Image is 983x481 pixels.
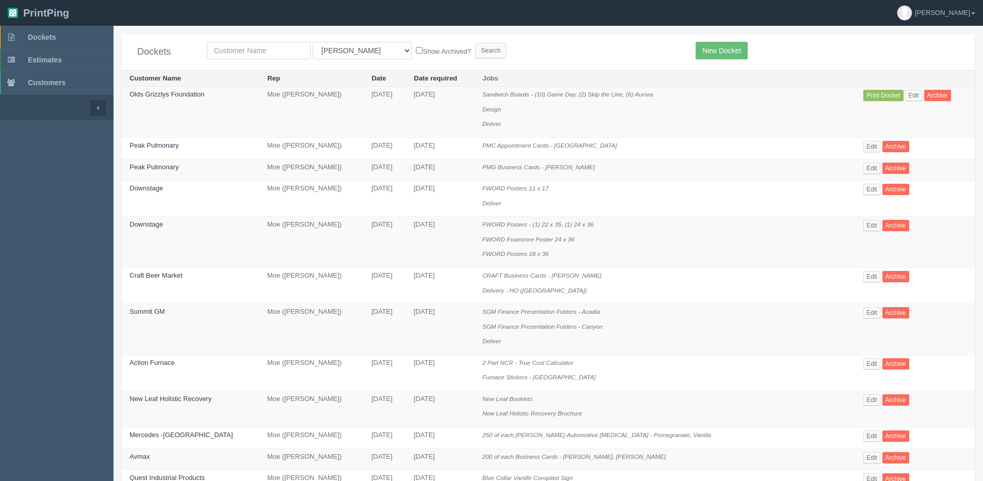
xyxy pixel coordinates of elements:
[260,87,364,138] td: Moe ([PERSON_NAME])
[364,159,406,181] td: [DATE]
[863,220,880,231] a: Edit
[482,250,549,257] i: FWORD Posters 18 x 36
[416,45,471,57] label: Show Archived?
[482,395,533,402] i: New Leaf Booklets
[882,163,909,174] a: Archive
[130,163,179,171] a: Peak Pulmonary
[28,78,66,87] span: Customers
[882,394,909,406] a: Archive
[406,217,475,268] td: [DATE]
[406,448,475,470] td: [DATE]
[406,181,475,217] td: [DATE]
[406,267,475,303] td: [DATE]
[260,391,364,427] td: Moe ([PERSON_NAME])
[905,90,922,101] a: Edit
[260,355,364,391] td: Moe ([PERSON_NAME])
[130,220,163,228] a: Downstage
[863,271,880,282] a: Edit
[130,308,165,315] a: Summit GM
[130,453,150,460] a: Avmax
[130,74,181,82] a: Customer Name
[482,91,653,98] i: Sandwich Boards - (10) Game Day, (2) Skip the Line, (6) Aurora
[130,395,212,403] a: New Leaf Holistic Recovery
[882,271,909,282] a: Archive
[882,452,909,463] a: Archive
[482,120,501,127] i: Deliver
[260,448,364,470] td: Moe ([PERSON_NAME])
[130,184,163,192] a: Downstage
[482,221,594,228] i: FWORD Posters - (1) 22 x 35, (1) 24 x 36
[130,271,183,279] a: Craft Beer Market
[482,431,712,438] i: 250 of each [PERSON_NAME] Automotiive [MEDICAL_DATA] - Pomegranate, Vanilla
[260,304,364,355] td: Moe ([PERSON_NAME])
[260,267,364,303] td: Moe ([PERSON_NAME])
[406,427,475,449] td: [DATE]
[863,358,880,370] a: Edit
[406,87,475,138] td: [DATE]
[482,236,575,243] i: FWORD Foamcore Poster 24 x 36
[482,338,501,344] i: Deliver
[863,307,880,318] a: Edit
[482,272,602,279] i: CRAFT Business Cards - [PERSON_NAME]
[482,106,501,113] i: Design
[475,43,506,58] input: Search
[482,453,666,460] i: 200 of each Business Cards - [PERSON_NAME], [PERSON_NAME]
[260,181,364,217] td: Moe ([PERSON_NAME])
[364,355,406,391] td: [DATE]
[482,287,587,294] i: Delivery - HO ([GEOGRAPHIC_DATA])
[364,391,406,427] td: [DATE]
[364,267,406,303] td: [DATE]
[260,217,364,268] td: Moe ([PERSON_NAME])
[863,141,880,152] a: Edit
[372,74,386,82] a: Date
[882,307,909,318] a: Archive
[406,138,475,159] td: [DATE]
[482,474,573,481] i: Blue Collar Vanlife Coroplast Sign
[406,391,475,427] td: [DATE]
[414,74,457,82] a: Date required
[897,6,912,20] img: avatar_default-7531ab5dedf162e01f1e0bb0964e6a185e93c5c22dfe317fb01d7f8cd2b1632c.jpg
[416,47,423,54] input: Show Archived?
[482,142,617,149] i: PMC Appointment Cards - [GEOGRAPHIC_DATA]
[482,410,583,416] i: New Leaf Holistic Recovery Brochure
[406,355,475,391] td: [DATE]
[482,308,600,315] i: SGM Finance Presentation Folders - Acadia
[364,181,406,217] td: [DATE]
[406,304,475,355] td: [DATE]
[882,430,909,442] a: Archive
[406,159,475,181] td: [DATE]
[8,8,18,18] img: logo-3e63b451c926e2ac314895c53de4908e5d424f24456219fb08d385ab2e579770.png
[364,304,406,355] td: [DATE]
[130,141,179,149] a: Peak Pulmonary
[696,42,748,59] a: New Docket
[475,70,856,87] th: Jobs
[882,184,909,195] a: Archive
[137,47,191,57] h4: Dockets
[267,74,280,82] a: Rep
[130,90,204,98] a: Olds Grizzlys Foundation
[882,220,909,231] a: Archive
[364,427,406,449] td: [DATE]
[924,90,951,101] a: Archive
[364,138,406,159] td: [DATE]
[364,217,406,268] td: [DATE]
[882,141,909,152] a: Archive
[260,159,364,181] td: Moe ([PERSON_NAME])
[482,185,549,191] i: FWORD Posters 11 x 17
[260,138,364,159] td: Moe ([PERSON_NAME])
[364,87,406,138] td: [DATE]
[207,42,311,59] input: Customer Name
[863,430,880,442] a: Edit
[482,200,501,206] i: Deliver
[260,427,364,449] td: Moe ([PERSON_NAME])
[482,359,573,366] i: 2 Part NCR - True Cost Calculator
[130,431,233,439] a: Mercedes -[GEOGRAPHIC_DATA]
[482,323,603,330] i: SGM Finance Presentation Folders - Canyon
[863,163,880,174] a: Edit
[863,184,880,195] a: Edit
[28,33,56,41] span: Dockets
[863,452,880,463] a: Edit
[863,90,903,101] a: Print Docket
[130,359,174,366] a: Action Furnace
[863,394,880,406] a: Edit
